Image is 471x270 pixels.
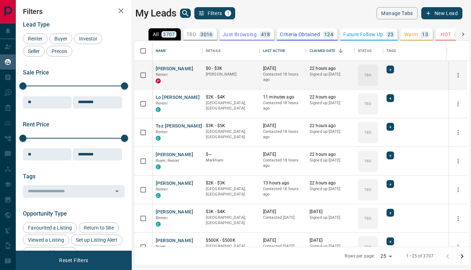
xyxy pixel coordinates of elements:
p: Markham [206,158,256,163]
div: Precon [47,46,72,57]
button: more [453,70,463,81]
span: Tags [23,173,35,180]
span: Favourited a Listing [25,225,74,231]
div: Details [206,41,220,61]
p: 13 [456,32,462,37]
p: Contacted 18 hours ago [263,72,302,83]
span: Lead Type [23,21,50,28]
div: Investor [74,33,102,44]
div: Viewed a Listing [23,235,69,245]
button: Lo [PERSON_NAME] [156,94,200,101]
p: [DATE] [263,123,302,129]
span: 1 [225,11,230,16]
p: 13 [422,32,428,37]
div: Set up Listing Alert [71,235,122,245]
span: + [389,123,392,130]
div: Favourited a Listing [23,222,77,233]
p: TBD [364,130,371,135]
div: Claimed Date [306,41,354,61]
p: 3016 [200,32,213,37]
button: Sort [336,46,346,56]
div: Last Active [259,41,306,61]
div: Renter [23,33,48,44]
span: Return to Site [81,225,116,231]
p: TBD [364,101,371,106]
p: Contacted [DATE] [263,244,302,249]
span: + [389,95,392,102]
p: $3K - $5K [206,123,256,129]
p: [DATE] [263,66,302,72]
p: [PERSON_NAME] [206,72,256,77]
p: Signed up [DATE] [310,158,351,163]
p: [GEOGRAPHIC_DATA], [GEOGRAPHIC_DATA] [206,244,256,255]
p: TBD [364,187,371,192]
span: Opportunity Type [23,210,67,217]
p: [DATE] [263,237,302,244]
p: [GEOGRAPHIC_DATA], [GEOGRAPHIC_DATA] [206,100,256,111]
span: Buyer [52,36,70,42]
span: Renter [156,72,168,77]
p: 23 [388,32,394,37]
div: Tags [387,41,396,61]
div: Buyer [49,33,72,44]
p: [GEOGRAPHIC_DATA], [GEOGRAPHIC_DATA] [206,186,256,197]
p: 1–25 of 3707 [406,253,433,259]
button: more [453,156,463,167]
button: more [453,98,463,109]
p: 22 hours ago [310,151,351,158]
span: Buyer, Renter [156,158,180,163]
button: more [453,213,463,224]
button: Filters1 [194,7,235,19]
p: 11 minutes ago [263,94,302,100]
div: 25 [378,251,395,261]
div: Tags [383,41,449,61]
span: Renter [156,216,168,220]
div: Name [156,41,166,61]
p: [DATE] [310,209,351,215]
div: + [387,151,394,159]
div: + [387,237,394,245]
button: more [453,184,463,195]
p: 13 hours ago [263,180,302,186]
div: Status [354,41,383,61]
p: 418 [261,32,270,37]
p: Contacted 18 hours ago [263,186,302,197]
div: + [387,94,394,102]
p: Signed up [DATE] [310,129,351,135]
div: condos.ca [156,222,161,227]
div: Last Active [263,41,285,61]
div: + [387,180,394,188]
p: Signed up [DATE] [310,244,351,249]
div: Claimed Date [310,41,336,61]
p: 22 hours ago [310,123,351,129]
span: Renter [156,101,168,106]
p: TBD [186,32,196,37]
span: Sale Price [23,69,49,76]
p: Contacted 18 hours ago [263,158,302,169]
p: $2K - $4K [206,94,256,100]
button: search button [180,9,191,18]
button: Go to next page [455,249,469,264]
p: All [153,32,159,37]
p: $3K - $4K [206,209,256,215]
p: 22 hours ago [310,94,351,100]
p: $--- [206,151,256,158]
div: condos.ca [156,107,161,112]
span: + [389,238,392,245]
p: 3707 [163,32,175,37]
p: Rows per page: [345,253,375,259]
p: $500K - $500K [206,237,256,244]
button: more [453,127,463,138]
p: 22 hours ago [310,180,351,186]
p: [DATE] [263,151,302,158]
div: + [387,209,394,217]
button: [PERSON_NAME] [156,209,193,216]
p: Contacted [DATE] [263,215,302,221]
p: 124 [324,32,333,37]
button: Reset Filters [54,254,93,266]
span: Seller [25,48,42,54]
span: Rent Price [23,121,49,128]
div: Seller [23,46,45,57]
p: 22 hours ago [310,66,351,72]
span: Renter [25,36,45,42]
